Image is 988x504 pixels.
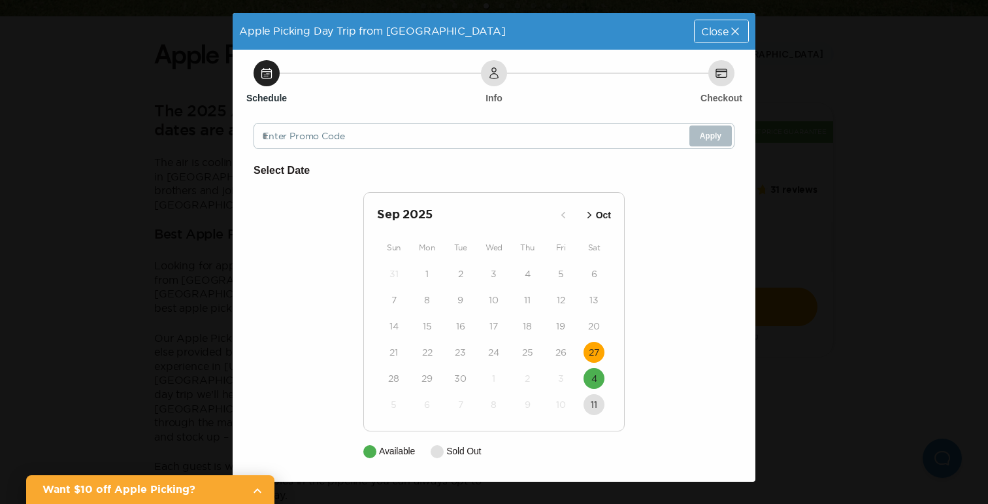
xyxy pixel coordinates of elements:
button: 6 [417,394,438,415]
button: 4 [517,263,538,284]
button: 10 [484,290,504,311]
time: 29 [421,372,433,385]
button: 24 [484,342,504,363]
button: 25 [517,342,538,363]
button: 27 [584,342,604,363]
button: 22 [417,342,438,363]
button: 13 [584,290,604,311]
time: 8 [491,398,497,411]
button: 16 [450,316,471,337]
button: Oct [579,205,615,226]
button: 28 [384,368,404,389]
div: Thu [511,240,544,256]
button: 26 [550,342,571,363]
p: Oct [596,209,611,222]
time: 10 [556,398,566,411]
button: 31 [384,263,404,284]
button: 11 [517,290,538,311]
h2: Sep 2025 [377,206,553,224]
time: 24 [488,346,499,359]
time: 20 [588,320,600,333]
button: 7 [450,394,471,415]
time: 31 [389,267,399,280]
time: 7 [391,294,397,307]
button: 19 [550,316,571,337]
p: Available [379,445,415,458]
button: 3 [484,263,504,284]
time: 18 [523,320,532,333]
div: Sat [578,240,611,256]
time: 5 [558,267,564,280]
time: 12 [557,294,565,307]
time: 23 [455,346,466,359]
button: 17 [484,316,504,337]
time: 5 [391,398,397,411]
button: 6 [584,263,604,284]
button: 18 [517,316,538,337]
time: 17 [489,320,498,333]
span: Apple Picking Day Trip from [GEOGRAPHIC_DATA] [239,25,506,37]
button: 3 [550,368,571,389]
time: 14 [389,320,399,333]
time: 4 [591,372,597,385]
button: 9 [517,394,538,415]
span: Close [701,26,729,37]
time: 30 [454,372,467,385]
button: 11 [584,394,604,415]
time: 1 [492,372,495,385]
time: 9 [457,294,463,307]
h6: Checkout [700,92,742,105]
button: 1 [484,368,504,389]
div: Wed [477,240,510,256]
div: Mon [410,240,444,256]
time: 25 [522,346,533,359]
button: 29 [417,368,438,389]
div: Tue [444,240,477,256]
time: 2 [525,372,530,385]
time: 28 [388,372,399,385]
time: 13 [589,294,599,307]
time: 21 [389,346,398,359]
button: 8 [417,290,438,311]
a: Want $10 off Apple Picking? [26,475,274,504]
time: 26 [555,346,567,359]
div: Sun [377,240,410,256]
time: 9 [525,398,531,411]
time: 22 [422,346,433,359]
time: 6 [591,267,597,280]
time: 16 [456,320,465,333]
button: 9 [450,290,471,311]
button: 21 [384,342,404,363]
button: 5 [550,263,571,284]
time: 4 [525,267,531,280]
button: 1 [417,263,438,284]
time: 3 [558,372,564,385]
p: Sold Out [446,445,481,458]
h6: Info [486,92,502,105]
button: 10 [550,394,571,415]
time: 27 [589,346,599,359]
button: 8 [484,394,504,415]
h6: Schedule [246,92,287,105]
time: 19 [556,320,565,333]
time: 8 [424,294,430,307]
time: 10 [489,294,499,307]
button: 30 [450,368,471,389]
button: 7 [384,290,404,311]
time: 3 [491,267,497,280]
time: 1 [425,267,429,280]
button: 12 [550,290,571,311]
button: 2 [450,263,471,284]
button: 15 [417,316,438,337]
button: 4 [584,368,604,389]
time: 6 [424,398,430,411]
h2: Want $10 off Apple Picking? [42,482,242,497]
button: 14 [384,316,404,337]
button: 5 [384,394,404,415]
time: 11 [591,398,597,411]
time: 2 [458,267,463,280]
div: Fri [544,240,578,256]
button: 2 [517,368,538,389]
time: 7 [458,398,463,411]
time: 11 [524,294,531,307]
